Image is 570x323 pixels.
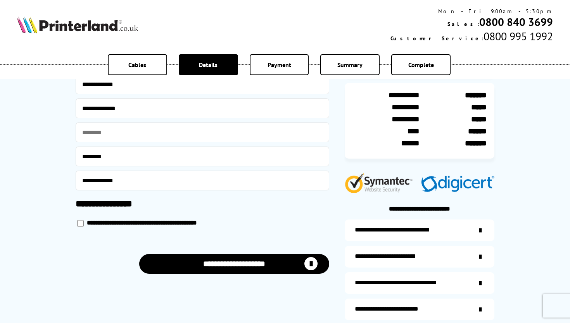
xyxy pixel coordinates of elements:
[345,219,494,241] a: additional-ink
[17,16,138,33] img: Printerland Logo
[199,61,218,69] span: Details
[390,8,553,15] div: Mon - Fri 9:00am - 5:30pm
[345,272,494,294] a: additional-cables
[345,299,494,320] a: secure-website
[337,61,363,69] span: Summary
[128,61,146,69] span: Cables
[484,29,553,43] span: 0800 995 1992
[479,15,553,29] a: 0800 840 3699
[345,246,494,268] a: items-arrive
[268,61,291,69] span: Payment
[390,35,484,42] span: Customer Service:
[408,61,434,69] span: Complete
[447,21,479,28] span: Sales:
